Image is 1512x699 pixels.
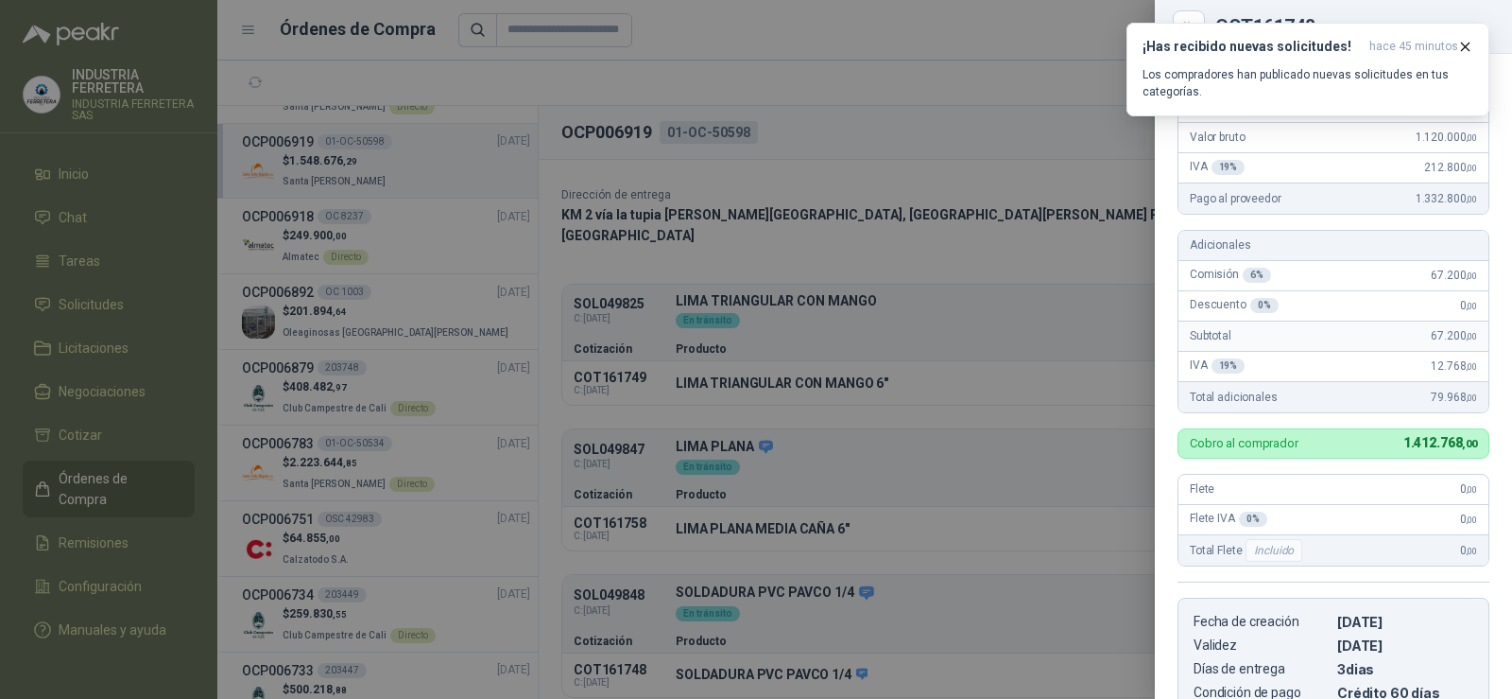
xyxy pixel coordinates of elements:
[1466,546,1477,556] span: ,00
[1466,132,1477,143] span: ,00
[1246,539,1302,562] div: Incluido
[1466,361,1477,372] span: ,00
[1190,482,1214,496] span: Flete
[1190,512,1267,527] span: Flete IVA
[1403,435,1477,450] span: 1.412.768
[1460,544,1477,557] span: 0
[1190,298,1279,313] span: Descuento
[1431,269,1477,282] span: 67.200
[1194,638,1330,654] p: Validez
[1250,298,1279,313] div: 0 %
[1431,391,1477,404] span: 79.968
[1190,437,1298,449] p: Cobro al comprador
[1424,161,1477,174] span: 212.800
[1177,15,1200,38] button: Close
[1460,482,1477,496] span: 0
[1178,382,1488,412] div: Total adicionales
[1462,438,1477,450] span: ,00
[1416,131,1477,144] span: 1.120.000
[1143,39,1362,55] h3: ¡Has recibido nuevas solicitudes!
[1239,512,1267,527] div: 0 %
[1190,268,1271,283] span: Comisión
[1126,23,1489,116] button: ¡Has recibido nuevas solicitudes!hace 45 minutos Los compradores han publicado nuevas solicitudes...
[1178,231,1488,261] div: Adicionales
[1190,160,1245,175] span: IVA
[1466,484,1477,495] span: ,00
[1460,299,1477,312] span: 0
[1466,393,1477,403] span: ,00
[1337,638,1473,654] p: [DATE]
[1143,66,1473,100] p: Los compradores han publicado nuevas solicitudes en tus categorías.
[1243,268,1271,283] div: 6 %
[1460,513,1477,526] span: 0
[1466,163,1477,173] span: ,00
[1466,515,1477,525] span: ,00
[1431,359,1477,373] span: 12.768
[1190,358,1245,374] span: IVA
[1190,192,1281,205] span: Pago al proveedor
[1211,358,1246,374] div: 19 %
[1190,329,1231,342] span: Subtotal
[1466,301,1477,311] span: ,00
[1466,331,1477,341] span: ,00
[1190,131,1245,144] span: Valor bruto
[1337,661,1473,677] p: 3 dias
[1416,192,1477,205] span: 1.332.800
[1190,539,1306,562] span: Total Flete
[1211,160,1246,175] div: 19 %
[1466,271,1477,281] span: ,00
[1194,614,1330,630] p: Fecha de creación
[1337,614,1473,630] p: [DATE]
[1194,661,1330,677] p: Días de entrega
[1466,194,1477,204] span: ,00
[1369,39,1458,55] span: hace 45 minutos
[1215,17,1489,36] div: COT161748
[1431,329,1477,342] span: 67.200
